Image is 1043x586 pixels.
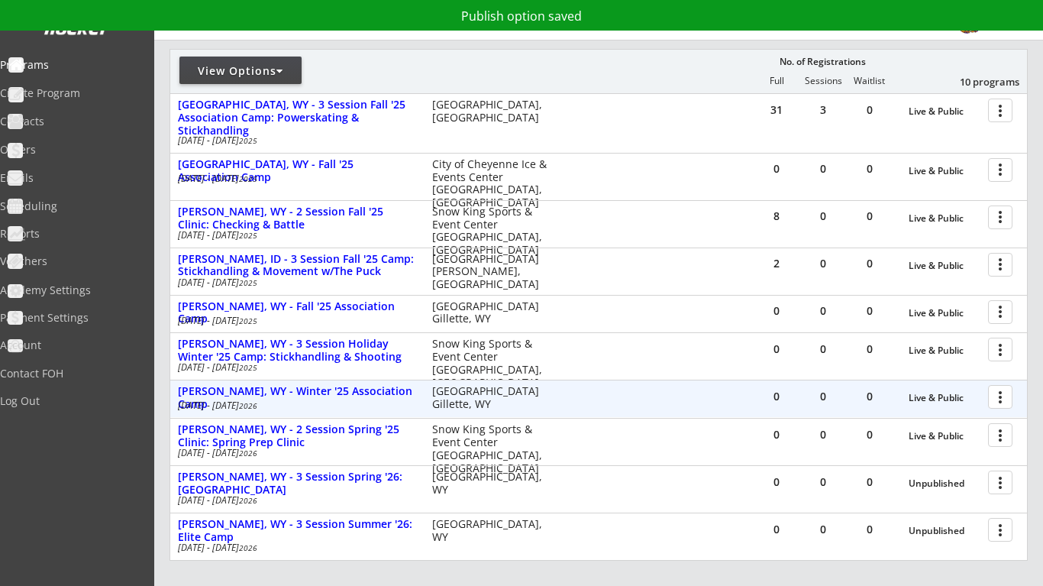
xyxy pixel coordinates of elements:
div: Live & Public [909,308,980,319]
div: [PERSON_NAME], WY - Winter '25 Association Camp [178,385,416,411]
div: 0 [800,258,846,269]
div: [GEOGRAPHIC_DATA] [PERSON_NAME], [GEOGRAPHIC_DATA] [432,253,552,291]
div: Snow King Sports & Event Center [GEOGRAPHIC_DATA], [GEOGRAPHIC_DATA] [432,423,552,474]
em: 2026 [239,400,257,411]
div: Full [754,76,799,86]
em: 2026 [239,542,257,553]
div: [GEOGRAPHIC_DATA], WY [432,518,552,544]
div: Sessions [800,76,846,86]
div: 0 [800,211,846,222]
div: 0 [800,429,846,440]
div: 0 [754,391,799,402]
div: Live & Public [909,166,980,176]
button: more_vert [988,99,1012,122]
div: Live & Public [909,261,980,271]
em: 2025 [239,173,257,184]
div: 0 [847,258,893,269]
div: [DATE] - [DATE] [178,174,412,183]
div: 0 [754,306,799,316]
div: [PERSON_NAME], WY - 2 Session Fall '25 Clinic: Checking & Battle [178,206,416,231]
div: 0 [847,524,893,535]
div: 0 [847,105,893,115]
div: [DATE] - [DATE] [178,278,412,287]
div: [PERSON_NAME], WY - Fall '25 Association Camp [178,300,416,326]
div: 0 [800,163,846,174]
div: 0 [847,211,893,222]
button: more_vert [988,518,1012,542]
div: [GEOGRAPHIC_DATA] Gillette, WY [432,385,552,411]
div: City of Cheyenne Ice & Events Center [GEOGRAPHIC_DATA], [GEOGRAPHIC_DATA] [432,158,552,209]
div: 31 [754,105,799,115]
div: [GEOGRAPHIC_DATA], [GEOGRAPHIC_DATA] [432,99,552,125]
div: Unpublished [909,478,980,489]
div: Unpublished [909,526,980,536]
div: [GEOGRAPHIC_DATA] Gillette, WY [432,300,552,326]
div: Live & Public [909,431,980,442]
button: more_vert [988,206,1012,229]
button: more_vert [988,253,1012,277]
em: 2025 [239,316,257,326]
div: 0 [754,477,799,487]
div: [GEOGRAPHIC_DATA], WY [432,471,552,497]
div: 0 [847,306,893,316]
button: more_vert [988,338,1012,361]
div: Waitlist [846,76,892,86]
button: more_vert [988,300,1012,324]
div: 10 programs [940,75,1019,89]
div: [DATE] - [DATE] [178,363,412,372]
div: 0 [800,391,846,402]
div: 0 [754,524,799,535]
em: 2025 [239,362,257,373]
div: No. of Registrations [775,57,870,67]
div: 0 [754,344,799,355]
button: more_vert [988,471,1012,494]
button: more_vert [988,423,1012,447]
div: [PERSON_NAME], WY - 3 Session Summer '26: Elite Camp [178,518,416,544]
div: Live & Public [909,106,980,117]
div: 0 [800,524,846,535]
div: [DATE] - [DATE] [178,316,412,325]
div: [DATE] - [DATE] [178,231,412,240]
div: [PERSON_NAME], WY - 2 Session Spring '25 Clinic: Spring Prep Clinic [178,423,416,449]
em: 2025 [239,230,257,241]
div: [DATE] - [DATE] [178,496,412,505]
div: [GEOGRAPHIC_DATA], WY - 3 Session Fall '25 Association Camp: Powerskating & Stickhandling [178,99,416,137]
div: 0 [847,344,893,355]
div: [DATE] - [DATE] [178,448,412,458]
div: [DATE] - [DATE] [178,136,412,145]
em: 2026 [239,495,257,506]
div: Live & Public [909,213,980,224]
div: [DATE] - [DATE] [178,543,412,552]
div: [PERSON_NAME], ID - 3 Session Fall '25 Camp: Stickhandling & Movement w/The Puck [178,253,416,279]
button: more_vert [988,385,1012,409]
div: 2 [754,258,799,269]
div: 0 [800,477,846,487]
div: 3 [800,105,846,115]
div: 0 [800,306,846,316]
div: [PERSON_NAME], WY - 3 Session Holiday Winter '25 Camp: Stickhandling & Shooting [178,338,416,364]
div: 0 [847,429,893,440]
div: Live & Public [909,345,980,356]
div: 0 [847,163,893,174]
div: [DATE] - [DATE] [178,401,412,410]
div: 0 [800,344,846,355]
em: 2026 [239,448,257,458]
div: Live & Public [909,393,980,403]
div: Snow King Sports & Event Center [GEOGRAPHIC_DATA], [GEOGRAPHIC_DATA] [432,206,552,257]
div: 0 [847,391,893,402]
em: 2025 [239,277,257,288]
div: View Options [179,63,302,79]
div: 0 [754,429,799,440]
div: 0 [847,477,893,487]
div: 0 [754,163,799,174]
em: 2025 [239,135,257,146]
div: [PERSON_NAME], WY - 3 Session Spring '26: [GEOGRAPHIC_DATA] [178,471,416,497]
div: 8 [754,211,799,222]
div: [GEOGRAPHIC_DATA], WY - Fall '25 Association Camp [178,158,416,184]
div: Snow King Sports & Event Center [GEOGRAPHIC_DATA], [GEOGRAPHIC_DATA] [432,338,552,389]
button: more_vert [988,158,1012,182]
